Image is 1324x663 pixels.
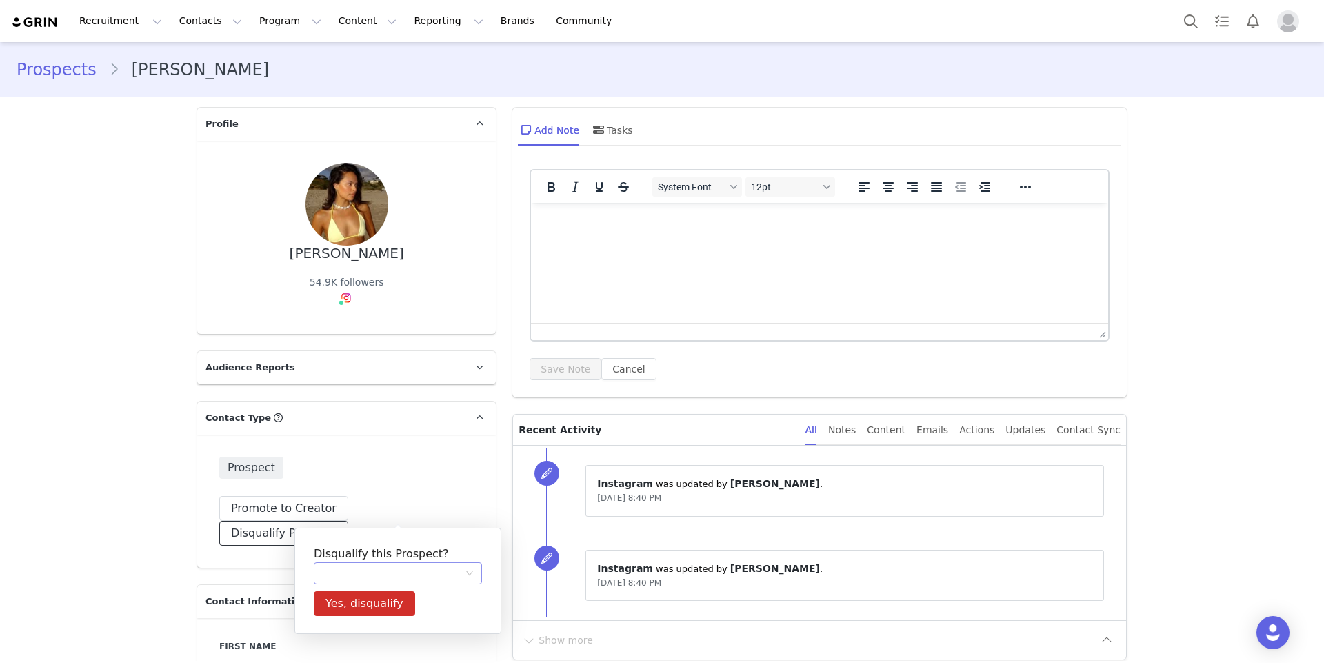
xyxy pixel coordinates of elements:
[1056,415,1121,446] div: Contact Sync
[219,496,348,521] button: Promote to Creator
[205,361,295,375] span: Audience Reports
[405,6,491,37] button: Reporting
[171,6,250,37] button: Contacts
[652,177,742,197] button: Fonts
[465,569,474,579] i: icon: down
[901,177,924,197] button: Align right
[17,57,109,82] a: Prospects
[973,177,996,197] button: Increase indent
[563,177,587,197] button: Italic
[597,578,661,588] span: [DATE] 8:40 PM
[876,177,900,197] button: Align center
[597,563,653,574] span: Instagram
[658,181,725,192] span: System Font
[219,457,283,479] span: Prospect
[751,181,819,192] span: 12pt
[590,113,633,146] div: Tasks
[492,6,547,37] a: Brands
[314,546,482,562] h5: Disqualify this Prospect?
[519,415,794,445] p: Recent Activity
[1238,6,1268,37] button: Notifications
[521,629,594,651] button: Show more
[949,177,972,197] button: Decrease indent
[219,640,474,653] label: First Name
[305,163,388,246] img: 8a2c7849-b40d-4e58-9282-a6bfb1121494.jpg
[916,415,948,446] div: Emails
[588,177,611,197] button: Underline
[601,358,656,380] button: Cancel
[539,177,563,197] button: Bold
[330,6,405,37] button: Content
[205,411,271,425] span: Contact Type
[71,6,170,37] button: Recruitment
[597,562,1092,576] p: ⁨ ⁩ was updated by ⁨ ⁩.
[1014,177,1037,197] button: Reveal or hide additional toolbar items
[867,415,905,446] div: Content
[205,117,239,131] span: Profile
[1207,6,1237,37] a: Tasks
[1005,415,1045,446] div: Updates
[251,6,330,37] button: Program
[597,477,1092,491] p: ⁨ ⁩ was updated by ⁨ ⁩.
[730,478,820,489] span: [PERSON_NAME]
[290,246,404,261] div: [PERSON_NAME]
[597,478,653,489] span: Instagram
[1176,6,1206,37] button: Search
[1094,324,1108,340] div: Press the Up and Down arrow keys to resize the editor.
[341,293,352,304] img: instagram.svg
[548,6,626,37] a: Community
[518,113,579,146] div: Add Note
[852,177,876,197] button: Align left
[828,415,856,446] div: Notes
[925,177,948,197] button: Justify
[314,591,415,616] button: Yes, disqualify
[730,563,820,574] span: [PERSON_NAME]
[530,358,601,380] button: Save Note
[805,415,817,446] div: All
[959,415,994,446] div: Actions
[612,177,635,197] button: Strikethrough
[310,275,384,290] div: 54.9K followers
[1269,10,1313,32] button: Profile
[597,493,661,503] span: [DATE] 8:40 PM
[11,16,59,29] img: grin logo
[745,177,835,197] button: Font sizes
[219,521,348,546] button: Disqualify Prospect
[1277,10,1299,32] img: placeholder-profile.jpg
[531,203,1108,323] iframe: Rich Text Area
[205,595,307,608] span: Contact Information
[1256,616,1290,649] div: Open Intercom Messenger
